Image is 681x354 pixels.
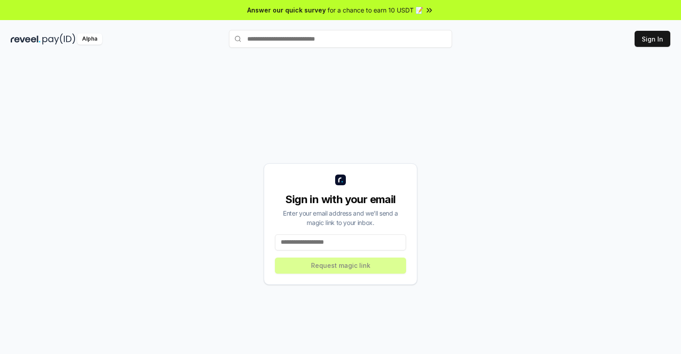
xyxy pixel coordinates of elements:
[11,33,41,45] img: reveel_dark
[275,192,406,207] div: Sign in with your email
[42,33,75,45] img: pay_id
[77,33,102,45] div: Alpha
[335,175,346,185] img: logo_small
[275,208,406,227] div: Enter your email address and we’ll send a magic link to your inbox.
[328,5,423,15] span: for a chance to earn 10 USDT 📝
[635,31,670,47] button: Sign In
[247,5,326,15] span: Answer our quick survey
